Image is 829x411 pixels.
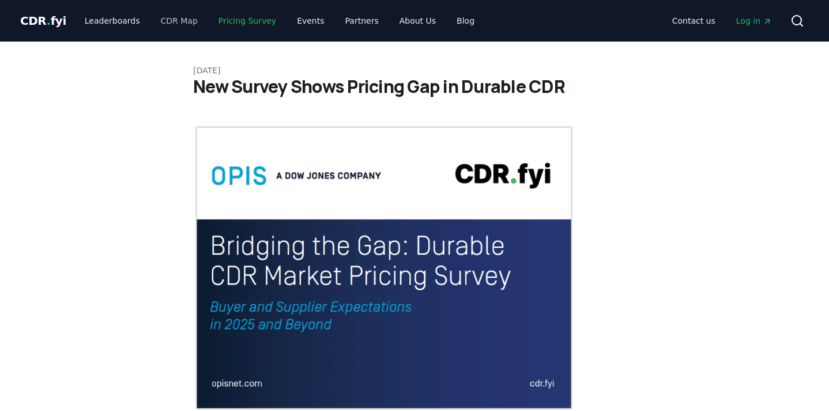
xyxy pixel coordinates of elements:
[20,14,66,28] span: CDR fyi
[20,13,66,29] a: CDR.fyi
[447,10,484,31] a: Blog
[663,10,781,31] nav: Main
[152,10,207,31] a: CDR Map
[47,14,51,28] span: .
[193,65,636,76] p: [DATE]
[193,76,636,97] h1: New Survey Shows Pricing Gap in Durable CDR
[76,10,484,31] nav: Main
[193,125,575,411] img: blog post image
[288,10,333,31] a: Events
[209,10,285,31] a: Pricing Survey
[727,10,781,31] a: Log in
[336,10,388,31] a: Partners
[736,15,772,27] span: Log in
[76,10,149,31] a: Leaderboards
[663,10,725,31] a: Contact us
[390,10,445,31] a: About Us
